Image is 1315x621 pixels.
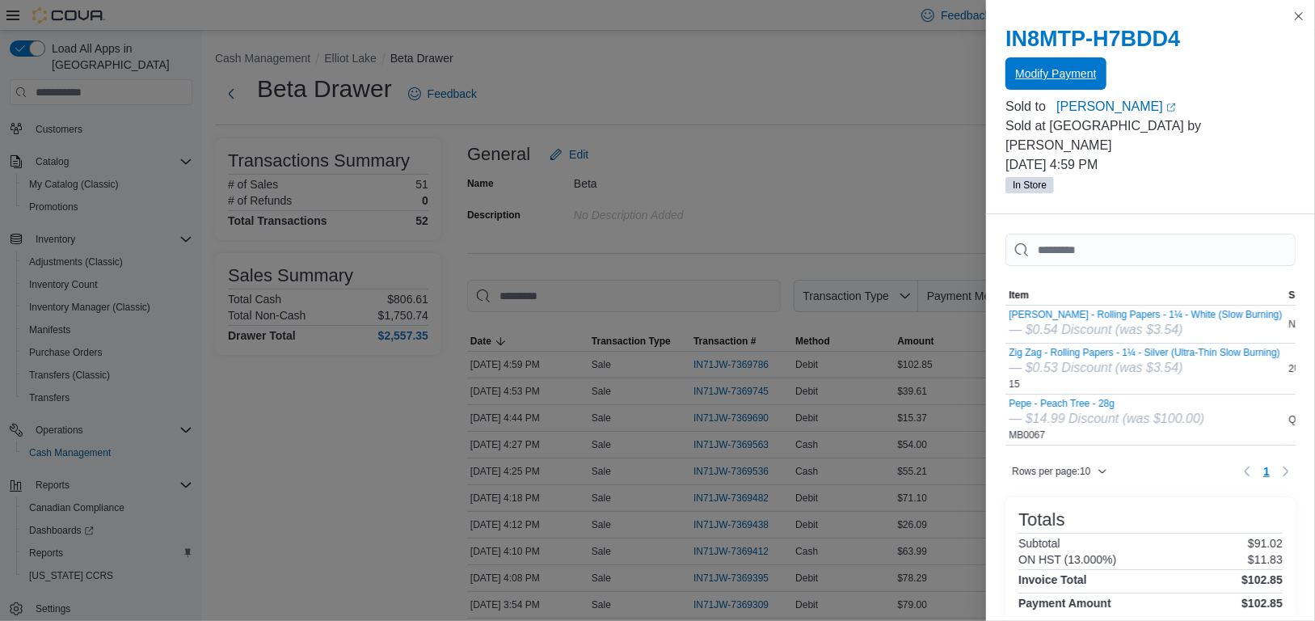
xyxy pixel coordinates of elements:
h4: $102.85 [1241,573,1283,586]
h6: ON HST (13.000%) [1018,553,1116,566]
p: $11.83 [1248,553,1283,566]
h6: Subtotal [1018,537,1060,550]
p: [DATE] 4:59 PM [1005,155,1296,175]
span: Item [1009,289,1029,302]
button: Close this dialog [1289,6,1309,26]
div: — $14.99 Discount (was $100.00) [1009,409,1204,429]
ul: Pagination for table: MemoryTable from EuiInMemoryTable [1257,458,1276,484]
button: Zig Zag - Rolling Papers - 1¼ - Silver (Ultra-Thin Slow Burning) [1009,347,1279,358]
span: SKU [1288,289,1309,302]
div: Sold to [1005,97,1053,116]
p: $91.02 [1248,537,1283,550]
span: 1 [1263,463,1270,479]
span: In Store [1013,178,1047,192]
a: [PERSON_NAME]External link [1056,97,1296,116]
svg: External link [1166,103,1176,112]
nav: Pagination for table: MemoryTable from EuiInMemoryTable [1237,458,1296,484]
button: Previous page [1237,462,1257,481]
span: In Store [1005,177,1054,193]
button: Modify Payment [1005,57,1106,90]
button: Rows per page:10 [1005,462,1113,481]
h4: Payment Amount [1018,597,1111,610]
h4: $102.85 [1241,597,1283,610]
h4: Invoice Total [1018,573,1087,586]
button: [PERSON_NAME] - Rolling Papers - 1¼ - White (Slow Burning) [1009,309,1282,320]
div: — $0.54 Discount (was $3.54) [1009,320,1282,340]
div: — $0.53 Discount (was $3.54) [1009,358,1279,378]
div: MB0067 [1009,398,1204,441]
button: Next page [1276,462,1296,481]
h3: Totals [1018,510,1064,530]
button: Item [1005,285,1285,305]
p: Sold at [GEOGRAPHIC_DATA] by [PERSON_NAME] [1005,116,1296,155]
button: Pepe - Peach Tree - 28g [1009,398,1204,409]
h2: IN8MTP-H7BDD4 [1005,26,1296,52]
button: Page 1 of 1 [1257,458,1276,484]
div: 15 [1009,347,1279,391]
span: Modify Payment [1015,65,1096,82]
span: Rows per page : 10 [1012,465,1090,478]
input: This is a search bar. As you type, the results lower in the page will automatically filter. [1005,234,1296,266]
